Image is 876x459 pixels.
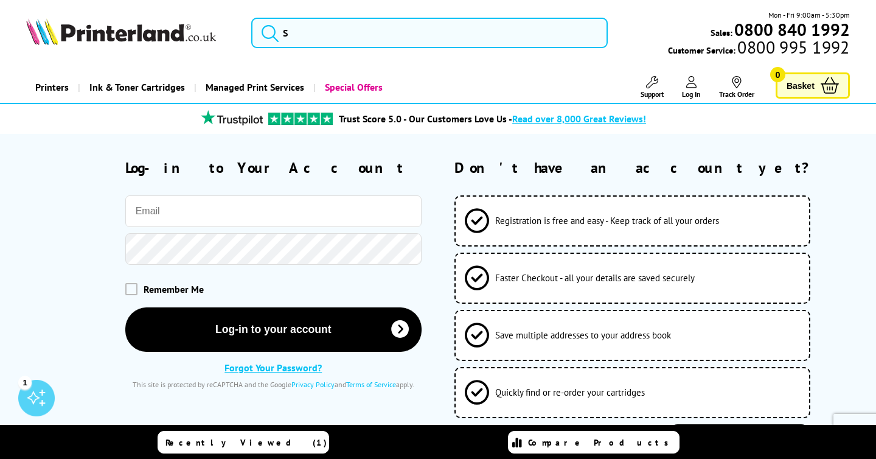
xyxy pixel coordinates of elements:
a: Recently Viewed (1) [158,431,329,454]
span: 0800 995 1992 [735,41,849,53]
h2: Don't have an account yet? [454,158,850,177]
span: Save multiple addresses to your address book [495,329,671,341]
a: 0800 840 1992 [732,24,850,35]
a: Log In [682,76,701,99]
a: Register [669,424,810,457]
span: Sales: [711,27,732,38]
a: Trust Score 5.0 - Our Customers Love Us -Read over 8,000 Great Reviews! [339,113,646,125]
a: Compare Products [508,431,680,454]
a: Forgot Your Password? [224,362,322,374]
span: Quickly find or re-order your cartridges [495,387,645,398]
a: Special Offers [313,72,392,103]
span: Basket [787,77,815,94]
img: trustpilot rating [195,110,268,125]
img: trustpilot rating [268,113,333,125]
span: Compare Products [528,437,675,448]
button: Log-in to your account [125,307,422,352]
a: Support [641,76,664,99]
input: Email [125,195,422,227]
span: Ink & Toner Cartridges [89,72,185,103]
img: Printerland Logo [26,18,216,45]
span: Customer Service: [668,41,849,56]
input: S [251,18,607,48]
span: Registration is free and easy - Keep track of all your orders [495,215,719,226]
div: 1 [18,376,32,389]
a: Managed Print Services [194,72,313,103]
span: 0 [770,67,785,82]
span: Read over 8,000 Great Reviews! [512,113,646,125]
span: Faster Checkout - all your details are saved securely [495,272,695,284]
a: Terms of Service [346,380,396,389]
h2: Log-in to Your Account [125,158,422,177]
a: Track Order [719,76,754,99]
span: Mon - Fri 9:00am - 5:30pm [768,9,850,21]
a: Privacy Policy [291,380,335,389]
a: Printerland Logo [26,18,236,47]
div: This site is protected by reCAPTCHA and the Google and apply. [125,380,422,389]
span: Log In [682,89,701,99]
span: Support [641,89,664,99]
b: 0800 840 1992 [734,18,850,41]
a: Ink & Toner Cartridges [78,72,194,103]
a: Basket 0 [776,72,850,99]
span: Remember Me [144,283,204,295]
span: Recently Viewed (1) [165,437,327,448]
a: Printers [26,72,78,103]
